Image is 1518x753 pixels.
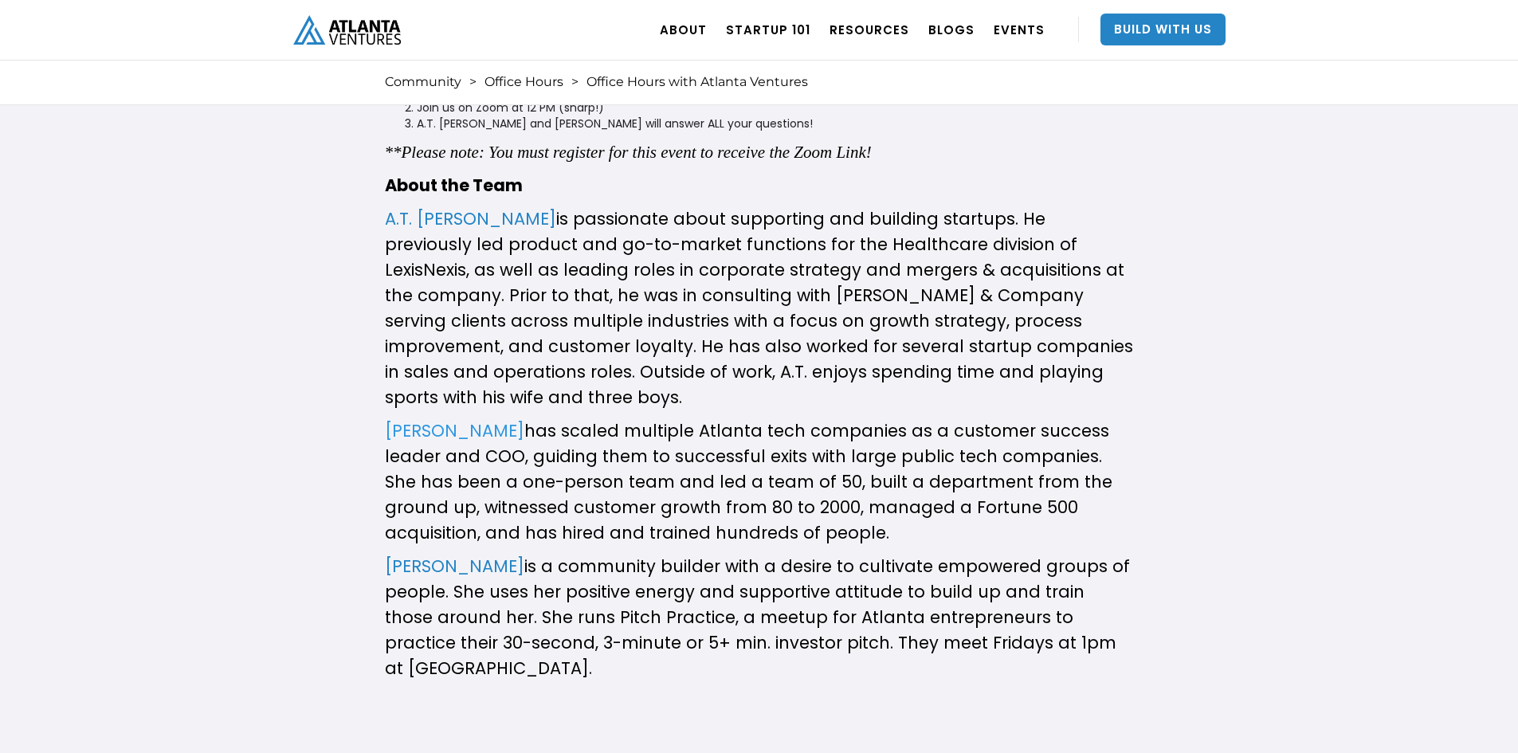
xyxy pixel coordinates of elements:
li: Join us on Zoom at 12 PM (sharp!) [417,100,1134,116]
a: ABOUT [660,7,707,52]
a: [PERSON_NAME] [385,555,524,578]
a: BLOGS [928,7,975,52]
strong: About the Team [385,174,523,197]
p: ‍ [385,689,1134,715]
a: Community [385,74,461,90]
p: is a community builder with a desire to cultivate empowered groups of people. She uses her positi... [385,554,1134,681]
a: EVENTS [994,7,1045,52]
div: > [571,74,579,90]
a: Startup 101 [726,7,810,52]
em: **Please note: You must register for this event to receive the Zoom Link! [385,143,872,162]
a: RESOURCES [830,7,909,52]
p: has scaled multiple Atlanta tech companies as a customer success leader and COO, guiding them to ... [385,418,1134,546]
a: Build With Us [1100,14,1226,45]
p: is passionate about supporting and building startups. He previously led product and go-to-market ... [385,206,1134,410]
li: A.T. [PERSON_NAME] and [PERSON_NAME] will answer ALL your questions! [417,116,1134,131]
a: [PERSON_NAME] [385,419,524,442]
div: > [469,74,477,90]
a: Office Hours [484,74,563,90]
a: A.T. [PERSON_NAME] [385,207,556,230]
div: Office Hours with Atlanta Ventures [586,74,808,90]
